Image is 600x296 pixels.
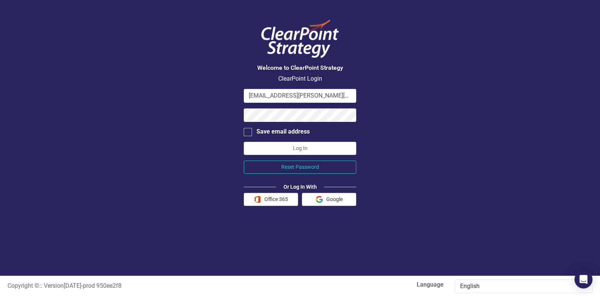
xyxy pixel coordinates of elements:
div: Open Intercom Messenger [574,270,592,288]
input: Email Address [244,89,356,103]
h3: Welcome to ClearPoint Strategy [244,65,356,71]
span: Copyright © [7,282,39,289]
div: :: Version [DATE] - prod 950ee2f8 [2,282,300,290]
label: Language [306,281,444,289]
button: Google [302,193,356,206]
p: ClearPoint Login [244,75,356,83]
button: Office 365 [244,193,298,206]
button: Reset Password [244,161,356,174]
img: ClearPoint Logo [255,15,345,63]
div: Or Log In With [276,183,324,191]
div: English [460,282,579,291]
button: Log In [244,142,356,155]
img: Google [316,196,323,203]
img: Office 365 [254,196,261,203]
div: Save email address [256,128,310,136]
